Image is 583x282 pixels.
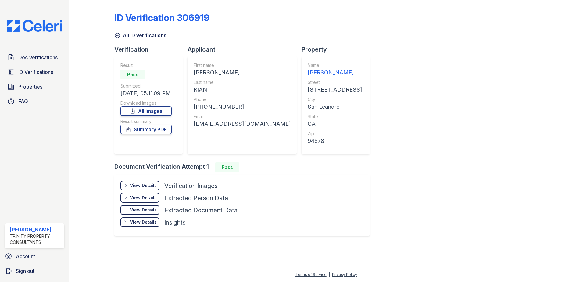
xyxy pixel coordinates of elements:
div: Trinity Property Consultants [10,233,62,245]
a: Properties [5,81,64,93]
div: Pass [120,70,145,79]
div: Email [194,114,291,120]
div: View Details [130,195,157,201]
div: Extracted Person Data [164,194,228,202]
div: Result [120,62,172,68]
div: [PHONE_NUMBER] [194,103,291,111]
div: Verification [114,45,188,54]
div: Document Verification Attempt 1 [114,162,375,172]
span: Sign out [16,267,34,275]
a: Summary PDF [120,125,172,134]
a: Terms of Service [295,272,327,277]
span: FAQ [18,98,28,105]
a: All ID verifications [114,32,166,39]
div: [PERSON_NAME] [194,68,291,77]
div: [STREET_ADDRESS] [308,85,362,94]
div: [EMAIL_ADDRESS][DOMAIN_NAME] [194,120,291,128]
div: | [329,272,330,277]
a: ID Verifications [5,66,64,78]
div: Phone [194,96,291,103]
div: Street [308,79,362,85]
div: CA [308,120,362,128]
div: 94578 [308,137,362,145]
span: ID Verifications [18,68,53,76]
div: Verification Images [164,182,218,190]
div: Result summary [120,118,172,125]
a: Privacy Policy [332,272,357,277]
div: Applicant [188,45,302,54]
div: Pass [215,162,239,172]
span: Properties [18,83,42,90]
div: [PERSON_NAME] [308,68,362,77]
div: Property [302,45,375,54]
a: All Images [120,106,172,116]
div: View Details [130,219,157,225]
div: Last name [194,79,291,85]
div: ID Verification 306919 [114,12,209,23]
div: Extracted Document Data [164,206,238,215]
a: Doc Verifications [5,51,64,63]
a: FAQ [5,95,64,107]
div: Submitted [120,83,172,89]
div: KIAN [194,85,291,94]
span: Account [16,253,35,260]
a: Account [2,250,67,262]
div: San Leandro [308,103,362,111]
span: Doc Verifications [18,54,58,61]
div: View Details [130,183,157,189]
div: Insights [164,218,186,227]
a: Sign out [2,265,67,277]
div: [PERSON_NAME] [10,226,62,233]
div: Download Images [120,100,172,106]
a: Name [PERSON_NAME] [308,62,362,77]
div: First name [194,62,291,68]
div: View Details [130,207,157,213]
img: CE_Logo_Blue-a8612792a0a2168367f1c8372b55b34899dd931a85d93a1a3d3e32e68fde9ad4.png [2,20,67,32]
div: [DATE] 05:11:09 PM [120,89,172,98]
div: Name [308,62,362,68]
div: Zip [308,131,362,137]
div: City [308,96,362,103]
div: State [308,114,362,120]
